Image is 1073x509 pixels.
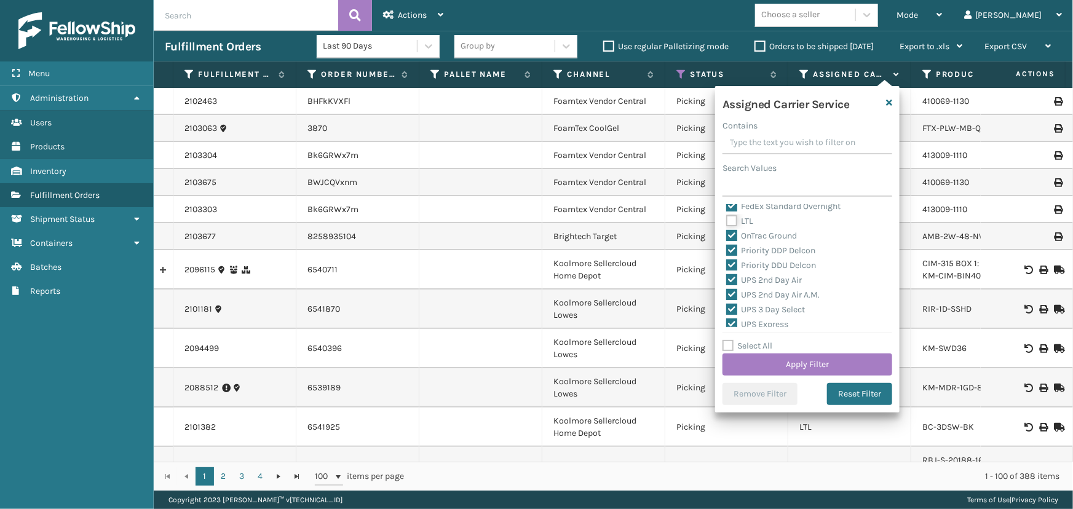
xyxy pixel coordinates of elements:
[542,447,665,486] td: JumpSport Direct
[1039,384,1047,392] i: Print BOL
[665,196,788,223] td: Picking
[922,270,992,281] a: KM-CIM-BIN400: 1
[296,142,419,169] td: Bk6GRWx7m
[30,214,95,224] span: Shipment Status
[922,150,967,160] a: 413009-1110
[296,368,419,408] td: 6539189
[665,142,788,169] td: Picking
[1039,266,1047,274] i: Print BOL
[665,408,788,447] td: Picking
[788,408,911,447] td: LTL
[1054,344,1061,353] i: Mark as Shipped
[1039,305,1047,314] i: Print BOL
[184,176,216,189] a: 2103675
[461,40,495,53] div: Group by
[542,408,665,447] td: Koolmore Sellercloud Home Depot
[723,119,758,132] label: Contains
[184,382,218,394] a: 2088512
[292,472,302,481] span: Go to the last page
[214,467,232,486] a: 2
[726,290,820,300] label: UPS 2nd Day Air A.M.
[30,190,100,200] span: Fulfillment Orders
[665,447,788,486] td: Picking
[184,203,217,216] a: 2103303
[788,447,911,486] td: LTL
[422,470,1059,483] div: 1 - 100 of 388 items
[723,162,777,175] label: Search Values
[315,467,405,486] span: items per page
[296,196,419,223] td: Bk6GRWx7m
[567,69,641,80] label: Channel
[665,290,788,329] td: Picking
[922,96,969,106] a: 410069-1130
[542,329,665,368] td: Koolmore Sellercloud Lowes
[1024,266,1032,274] i: Void BOL
[296,408,419,447] td: 6541925
[542,250,665,290] td: Koolmore Sellercloud Home Depot
[288,467,306,486] a: Go to the last page
[726,245,815,256] label: Priority DDP Delcon
[922,204,967,215] a: 413009-1110
[542,88,665,115] td: Foamtex Vendor Central
[723,341,772,351] label: Select All
[196,467,214,486] a: 1
[897,10,918,20] span: Mode
[922,455,992,465] a: RBJ-S-20188-16: 8
[296,447,419,486] td: SA531637
[184,303,212,315] a: 2101181
[542,290,665,329] td: Koolmore Sellercloud Lowes
[274,472,283,481] span: Go to the next page
[28,68,50,79] span: Menu
[1024,305,1032,314] i: Void BOL
[315,470,333,483] span: 100
[1054,423,1061,432] i: Mark as Shipped
[1024,344,1032,353] i: Void BOL
[922,304,972,314] a: RIR-1D-SSHD
[184,264,215,276] a: 2096115
[665,169,788,196] td: Picking
[922,382,988,393] a: KM-MDR-1GD-8C
[922,177,969,187] a: 410069-1130
[444,69,518,80] label: Pallet Name
[1054,151,1061,160] i: Print Label
[542,115,665,142] td: FoamTex CoolGel
[967,491,1058,509] div: |
[665,115,788,142] td: Picking
[1054,97,1061,106] i: Print Label
[1039,423,1047,432] i: Print BOL
[726,260,816,270] label: Priority DDU Delcon
[296,290,419,329] td: 6541870
[723,353,892,376] button: Apply Filter
[251,467,269,486] a: 4
[184,460,218,473] a: 2099841
[723,383,798,405] button: Remove Filter
[1054,305,1061,314] i: Mark as Shipped
[665,223,788,250] td: Picking
[321,69,395,80] label: Order Number
[813,69,887,80] label: Assigned Carrier Service
[761,9,820,22] div: Choose a seller
[665,368,788,408] td: Picking
[665,329,788,368] td: Picking
[967,495,1010,504] a: Terms of Use
[30,141,65,152] span: Products
[542,169,665,196] td: Foamtex Vendor Central
[723,93,850,112] h4: Assigned Carrier Service
[726,201,841,211] label: FedEx Standard Overnight
[1054,384,1061,392] i: Mark as Shipped
[18,12,135,49] img: logo
[754,41,874,52] label: Orders to be shipped [DATE]
[984,41,1027,52] span: Export CSV
[1039,344,1047,353] i: Print BOL
[542,142,665,169] td: Foamtex Vendor Central
[922,422,974,432] a: BC-3DSW-BK
[184,421,216,433] a: 2101382
[184,149,217,162] a: 2103304
[542,223,665,250] td: Brightech Target
[542,368,665,408] td: Koolmore Sellercloud Lowes
[665,88,788,115] td: Picking
[726,231,797,241] label: OnTrac Ground
[1054,232,1061,241] i: Print Label
[726,275,802,285] label: UPS 2nd Day Air
[726,304,805,315] label: UPS 3 Day Select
